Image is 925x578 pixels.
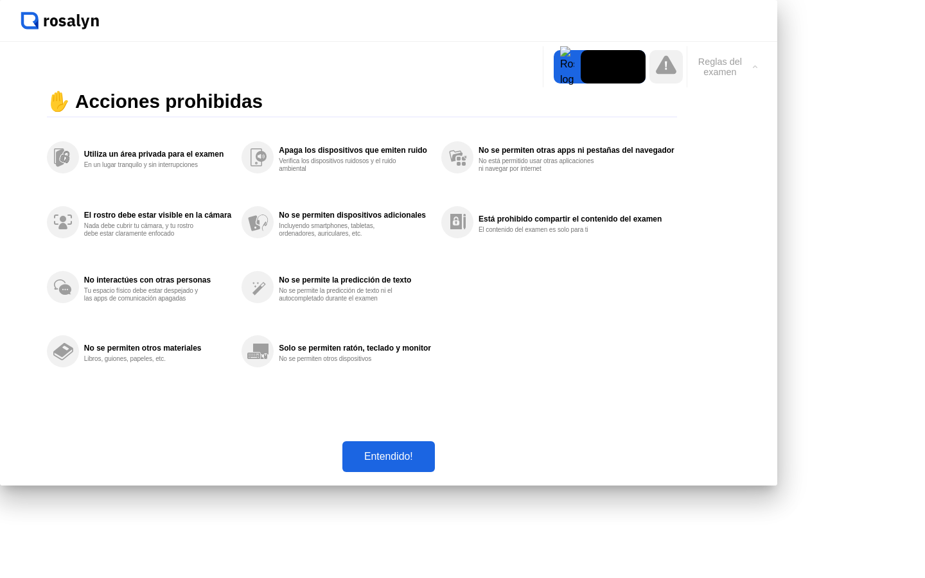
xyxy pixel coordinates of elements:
[479,226,600,234] div: El contenido del examen es solo para ti
[479,146,674,155] div: No se permiten otras apps ni pestañas del navegador
[479,215,674,223] div: Está prohibido compartir el contenido del examen
[687,56,761,78] button: Reglas del examen
[342,441,435,472] button: Entendido!
[279,211,431,220] div: No se permiten dispositivos adicionales
[279,146,431,155] div: Apaga los dispositivos que emiten ruido
[84,222,206,238] div: Nada debe cubrir tu cámara, y tu rostro debe estar claramente enfocado
[346,451,431,462] div: Entendido!
[84,276,231,285] div: No interactúes con otras personas
[84,150,231,159] div: Utiliza un área privada para el examen
[84,287,206,302] div: Tu espacio físico debe estar despejado y las apps de comunicación apagadas
[279,287,400,302] div: No se permite la predicción de texto ni el autocompletado durante el examen
[84,355,206,363] div: Libros, guiones, papeles, etc.
[279,222,400,238] div: Incluyendo smartphones, tabletas, ordenadores, auriculares, etc.
[479,157,600,173] div: No está permitido usar otras aplicaciones ni navegar por internet
[279,276,431,285] div: No se permite la predicción de texto
[84,161,206,169] div: En un lugar tranquilo y sin interrupciones
[279,344,431,353] div: Solo se permiten ratón, teclado y monitor
[84,211,231,220] div: El rostro debe estar visible en la cámara
[279,355,400,363] div: No se permiten otros dispositivos
[84,344,231,353] div: No se permiten otros materiales
[47,86,677,118] div: ✋ Acciones prohibidas
[279,157,400,173] div: Verifica los dispositivos ruidosos y el ruido ambiental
